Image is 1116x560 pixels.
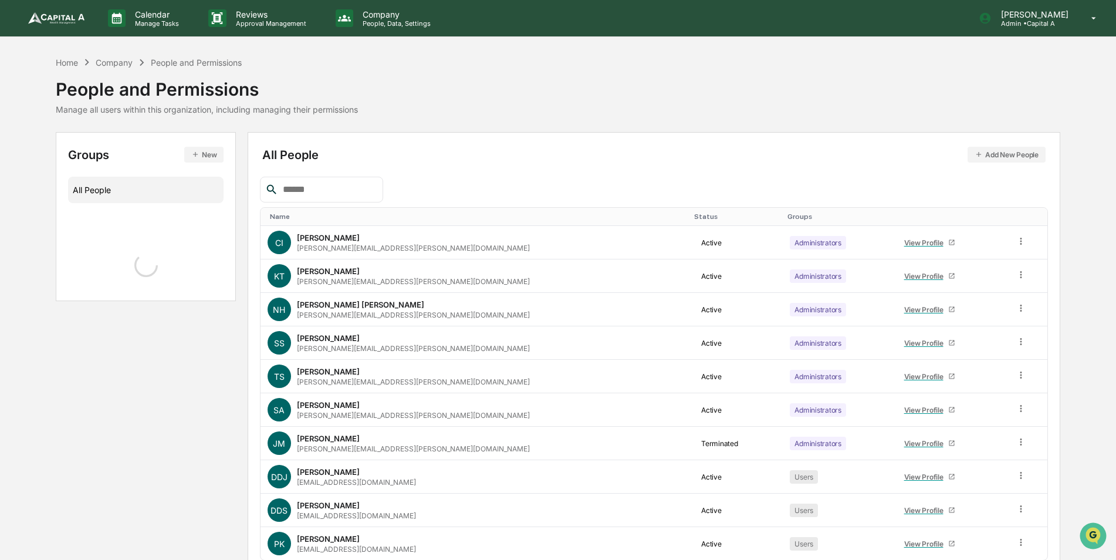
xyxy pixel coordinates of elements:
[96,58,133,68] div: Company
[790,370,846,383] div: Administrators
[694,212,778,221] div: Toggle SortBy
[273,405,285,415] span: SA
[899,301,960,319] a: View Profile
[297,545,416,554] div: [EMAIL_ADDRESS][DOMAIN_NAME]
[787,212,887,221] div: Toggle SortBy
[696,336,726,350] div: Active
[274,338,285,348] span: SS
[297,434,360,443] div: [PERSON_NAME]
[904,439,948,448] div: View Profile
[353,9,437,19] p: Company
[297,501,360,510] div: [PERSON_NAME]
[40,90,192,102] div: Start new chat
[297,266,360,276] div: [PERSON_NAME]
[899,468,960,486] a: View Profile
[904,238,948,247] div: View Profile
[696,303,726,316] div: Active
[274,539,285,549] span: PK
[126,19,185,28] p: Manage Tasks
[184,147,224,163] button: New
[97,148,146,160] span: Attestations
[790,303,846,316] div: Administrators
[696,470,726,484] div: Active
[899,234,960,252] a: View Profile
[297,411,530,420] div: [PERSON_NAME][EMAIL_ADDRESS][PERSON_NAME][DOMAIN_NAME]
[897,212,1004,221] div: Toggle SortBy
[297,534,360,544] div: [PERSON_NAME]
[12,25,214,43] p: How can we help?
[275,238,283,248] span: CI
[28,12,84,24] img: logo
[899,535,960,553] a: View Profile
[126,9,185,19] p: Calendar
[297,311,530,319] div: [PERSON_NAME][EMAIL_ADDRESS][PERSON_NAME][DOMAIN_NAME]
[904,339,948,348] div: View Profile
[790,269,846,283] div: Administrators
[790,437,846,450] div: Administrators
[297,400,360,410] div: [PERSON_NAME]
[262,147,1046,163] div: All People
[12,171,21,181] div: 🔎
[7,143,80,164] a: 🖐️Preclearance
[23,148,76,160] span: Preclearance
[790,470,818,484] div: Users
[353,19,437,28] p: People, Data, Settings
[904,506,948,515] div: View Profile
[790,236,846,249] div: Administrators
[226,19,312,28] p: Approval Management
[297,244,530,252] div: [PERSON_NAME][EMAIL_ADDRESS][PERSON_NAME][DOMAIN_NAME]
[899,434,960,453] a: View Profile
[696,403,726,417] div: Active
[297,511,416,520] div: [EMAIL_ADDRESS][DOMAIN_NAME]
[297,300,424,309] div: [PERSON_NAME] [PERSON_NAME]
[273,438,285,448] span: JM
[56,58,78,68] div: Home
[899,334,960,352] a: View Profile
[297,478,416,487] div: [EMAIL_ADDRESS][DOMAIN_NAME]
[1018,212,1043,221] div: Toggle SortBy
[790,504,818,517] div: Users
[899,267,960,285] a: View Profile
[297,233,360,242] div: [PERSON_NAME]
[199,93,214,107] button: Start new chat
[85,149,94,158] div: 🗄️
[297,377,530,386] div: [PERSON_NAME][EMAIL_ADDRESS][PERSON_NAME][DOMAIN_NAME]
[7,166,79,187] a: 🔎Data Lookup
[270,212,685,221] div: Toggle SortBy
[790,403,846,417] div: Administrators
[151,58,242,68] div: People and Permissions
[904,305,948,314] div: View Profile
[297,367,360,376] div: [PERSON_NAME]
[56,104,358,114] div: Manage all users within this organization, including managing their permissions
[80,143,150,164] a: 🗄️Attestations
[56,69,358,100] div: People and Permissions
[696,269,726,283] div: Active
[904,272,948,281] div: View Profile
[992,19,1074,28] p: Admin • Capital A
[904,473,948,481] div: View Profile
[117,199,142,208] span: Pylon
[696,236,726,249] div: Active
[270,505,288,515] span: DDS
[273,305,285,315] span: NH
[274,372,285,382] span: TS
[297,333,360,343] div: [PERSON_NAME]
[696,504,726,517] div: Active
[12,149,21,158] div: 🖐️
[297,444,530,453] div: [PERSON_NAME][EMAIL_ADDRESS][PERSON_NAME][DOMAIN_NAME]
[696,370,726,383] div: Active
[899,501,960,519] a: View Profile
[40,102,148,111] div: We're available if you need us!
[790,537,818,551] div: Users
[12,90,33,111] img: 1746055101610-c473b297-6a78-478c-a979-82029cc54cd1
[297,467,360,477] div: [PERSON_NAME]
[297,277,530,286] div: [PERSON_NAME][EMAIL_ADDRESS][PERSON_NAME][DOMAIN_NAME]
[904,372,948,381] div: View Profile
[790,336,846,350] div: Administrators
[68,147,224,163] div: Groups
[271,472,288,482] span: DDJ
[899,401,960,419] a: View Profile
[696,437,743,450] div: Terminated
